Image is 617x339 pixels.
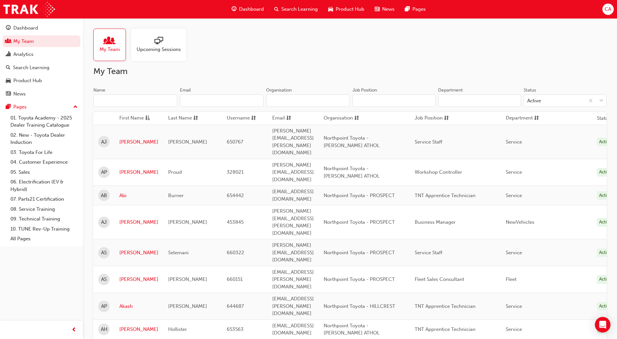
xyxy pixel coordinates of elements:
span: asc-icon [145,114,150,122]
span: Service [506,250,522,256]
span: AH [101,326,107,333]
div: Dashboard [13,24,38,32]
a: Search Learning [3,62,80,74]
a: search-iconSearch Learning [269,3,323,16]
a: [PERSON_NAME] [119,249,158,257]
a: 02. New - Toyota Dealer Induction [8,130,80,147]
a: All Pages [8,234,80,244]
div: Email [180,87,191,94]
span: AS [101,276,107,283]
div: Search Learning [13,64,49,71]
div: Active [597,191,614,200]
input: Organisation [266,94,350,107]
span: [PERSON_NAME][EMAIL_ADDRESS][PERSON_NAME][DOMAIN_NAME] [272,128,314,156]
a: Abi [119,192,158,199]
span: [PERSON_NAME] [168,276,207,282]
a: 03. Toyota For Life [8,147,80,157]
span: chart-icon [6,52,11,57]
span: Service [506,326,522,332]
span: Search Learning [281,6,318,13]
span: [PERSON_NAME] [168,303,207,309]
span: NewVehicles [506,219,534,225]
span: 654442 [227,193,244,198]
span: My Team [100,46,120,53]
span: AP [101,169,107,176]
div: Active [597,218,614,227]
span: Northpoint Toyota - PROSPECT [324,276,395,282]
span: [EMAIL_ADDRESS][PERSON_NAME][DOMAIN_NAME] [272,269,314,290]
span: 660322 [227,250,244,256]
div: Active [597,138,614,146]
a: pages-iconPages [400,3,431,16]
button: DashboardMy TeamAnalyticsSearch LearningProduct HubNews [3,21,80,101]
span: Fleet [506,276,516,282]
span: Northpoint Toyota - [PERSON_NAME] ATHOL [324,323,380,336]
span: sorting-icon [193,114,198,122]
span: [EMAIL_ADDRESS][PERSON_NAME][DOMAIN_NAME] [272,296,314,316]
a: 10. TUNE Rev-Up Training [8,224,80,234]
div: Active [597,302,614,311]
input: Email [180,94,264,107]
button: Emailsorting-icon [272,114,308,122]
a: news-iconNews [369,3,400,16]
span: Workshop Controller [415,169,462,175]
a: News [3,88,80,100]
span: sessionType_ONLINE_URL-icon [154,37,163,46]
span: people-icon [6,39,11,44]
span: [EMAIL_ADDRESS][DOMAIN_NAME] [272,323,314,336]
a: 01. Toyota Academy - 2025 Dealer Training Catalogue [8,113,80,130]
button: Last Namesorting-icon [168,114,204,122]
span: Hollister [168,326,187,332]
a: guage-iconDashboard [226,3,269,16]
span: pages-icon [405,5,410,13]
a: My Team [3,35,80,47]
input: Name [93,94,177,107]
span: TNT Apprentice Technician [415,303,476,309]
span: Selemani [168,250,189,256]
a: Dashboard [3,22,80,34]
span: Job Position [415,114,443,122]
a: Analytics [3,48,80,60]
span: CA [605,6,611,13]
span: AB [101,192,107,199]
span: search-icon [6,65,10,71]
span: Northpoint Toyota - PROSPECT [324,250,395,256]
h2: My Team [93,66,607,77]
span: AP [101,303,107,310]
span: Service [506,139,522,145]
a: 06. Electrification (EV & Hybrid) [8,177,80,194]
div: News [13,90,26,98]
div: Active [597,168,614,177]
a: 05. Sales [8,167,80,177]
span: Service Staff [415,250,442,256]
input: Job Position [353,94,436,107]
div: Analytics [13,51,34,58]
span: Last Name [168,114,192,122]
input: Department [438,94,521,107]
span: sorting-icon [354,114,359,122]
span: 650767 [227,139,243,145]
a: [PERSON_NAME] [119,326,158,333]
div: Pages [13,103,27,111]
button: Departmentsorting-icon [506,114,542,122]
div: Active [597,248,614,257]
div: Active [527,97,541,105]
span: Northpoint Toyota - PROSPECT [324,219,395,225]
span: AS [101,249,107,257]
span: Email [272,114,285,122]
span: Service Staff [415,139,442,145]
span: Service [506,303,522,309]
a: Upcoming Sessions [131,29,192,61]
span: TNT Apprentice Technician [415,326,476,332]
a: 09. Technical Training [8,214,80,224]
span: 453845 [227,219,244,225]
span: sorting-icon [534,114,539,122]
span: 653563 [227,326,244,332]
span: Northpoint Toyota - HILLCREST [324,303,395,309]
span: Northpoint Toyota - [PERSON_NAME] ATHOL [324,166,380,179]
span: [PERSON_NAME][EMAIL_ADDRESS][PERSON_NAME][DOMAIN_NAME] [272,208,314,236]
th: Status [597,115,610,122]
span: sorting-icon [444,114,449,122]
button: Pages [3,101,80,113]
a: My Team [93,29,131,61]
